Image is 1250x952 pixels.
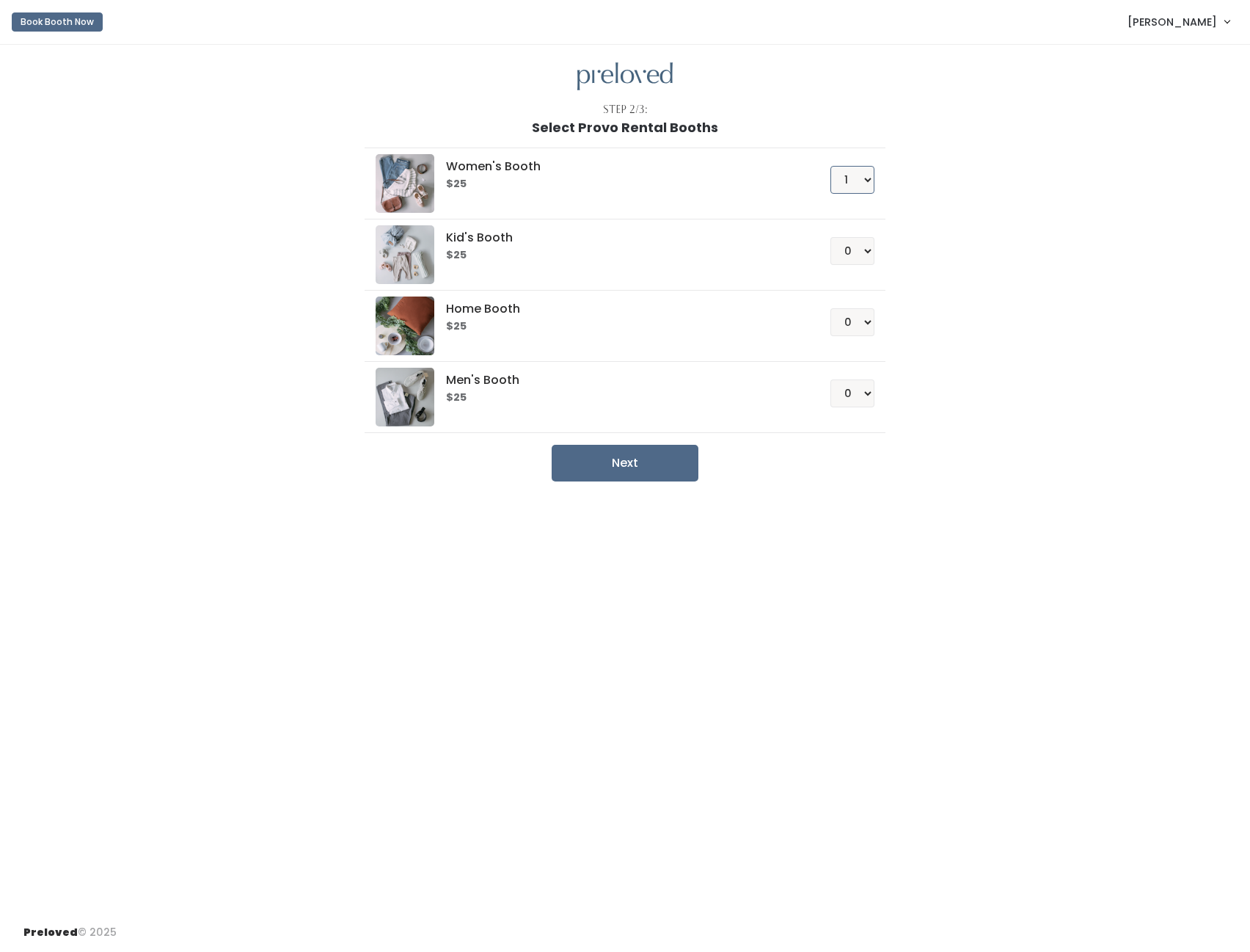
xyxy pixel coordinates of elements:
h5: Home Booth [446,302,794,316]
button: Next [552,445,698,482]
h6: $25 [446,321,794,333]
button: Book Booth Now [12,12,103,32]
span: Preloved [23,925,78,940]
a: Book Booth Now [12,6,103,38]
img: preloved logo [376,225,434,284]
img: preloved logo [376,297,434,355]
span: [PERSON_NAME] [1127,14,1217,30]
a: [PERSON_NAME] [1113,6,1244,37]
h1: Select Provo Rental Booths [532,120,718,135]
h5: Men's Booth [446,374,794,387]
img: preloved logo [376,368,434,426]
h6: $25 [446,250,794,261]
h6: $25 [446,178,794,190]
h6: $25 [446,392,794,404]
h5: Women's Booth [446,160,794,173]
img: preloved logo [577,62,673,91]
div: © 2025 [23,913,117,940]
h5: Kid's Booth [446,231,794,244]
div: Step 2/3: [603,102,648,117]
img: preloved logo [376,154,434,213]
